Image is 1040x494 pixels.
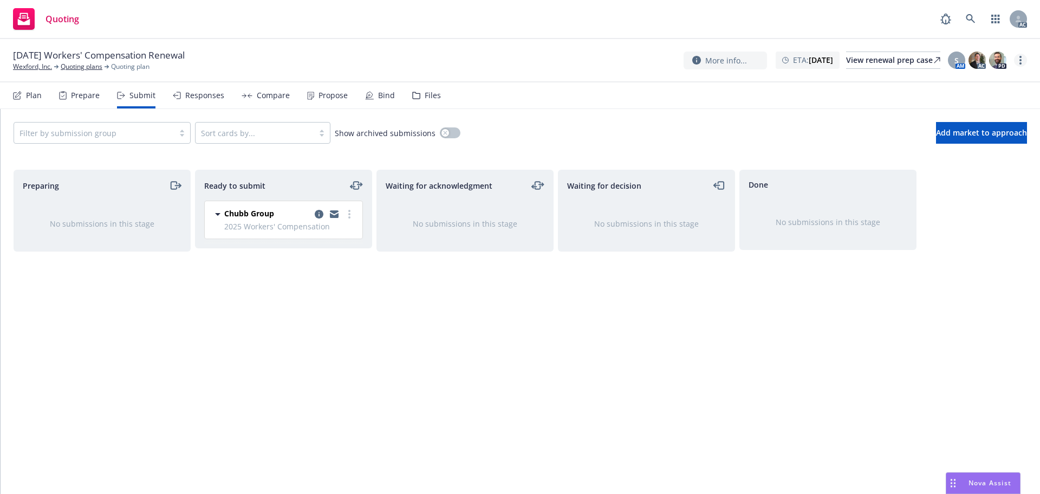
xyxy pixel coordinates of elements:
[111,62,149,72] span: Quoting plan
[846,52,940,68] div: View renewal prep case
[713,179,726,192] a: moveLeft
[960,8,981,30] a: Search
[13,49,185,62] span: [DATE] Workers' Compensation Renewal
[26,91,42,100] div: Plan
[31,218,173,229] div: No submissions in this stage
[204,180,265,191] span: Ready to submit
[129,91,155,100] div: Submit
[793,54,833,66] span: ETA :
[567,180,641,191] span: Waiting for decision
[936,127,1027,138] span: Add market to approach
[989,52,1006,69] img: photo
[425,91,441,100] div: Files
[968,478,1011,487] span: Nova Assist
[968,52,986,69] img: photo
[757,216,899,228] div: No submissions in this stage
[749,179,768,190] span: Done
[328,208,341,221] a: copy logging email
[168,179,181,192] a: moveRight
[394,218,536,229] div: No submissions in this stage
[386,180,492,191] span: Waiting for acknowledgment
[1014,54,1027,67] a: more
[318,91,348,100] div: Propose
[576,218,717,229] div: No submissions in this stage
[313,208,326,221] a: copy logging email
[23,180,59,191] span: Preparing
[946,472,1020,494] button: Nova Assist
[71,91,100,100] div: Prepare
[946,473,960,493] div: Drag to move
[935,8,957,30] a: Report a Bug
[224,221,356,232] span: 2025 Workers' Compensation
[61,62,102,72] a: Quoting plans
[809,55,833,65] strong: [DATE]
[846,52,940,69] a: View renewal prep case
[13,62,52,72] a: Wexford, Inc.
[224,208,274,219] span: Chubb Group
[684,52,767,69] button: More info...
[985,8,1006,30] a: Switch app
[350,179,363,192] a: moveLeftRight
[531,179,544,192] a: moveLeftRight
[343,208,356,221] a: more
[936,122,1027,144] button: Add market to approach
[378,91,395,100] div: Bind
[705,55,747,66] span: More info...
[335,127,435,139] span: Show archived submissions
[954,55,959,66] span: S
[257,91,290,100] div: Compare
[185,91,224,100] div: Responses
[9,4,83,34] a: Quoting
[45,15,79,23] span: Quoting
